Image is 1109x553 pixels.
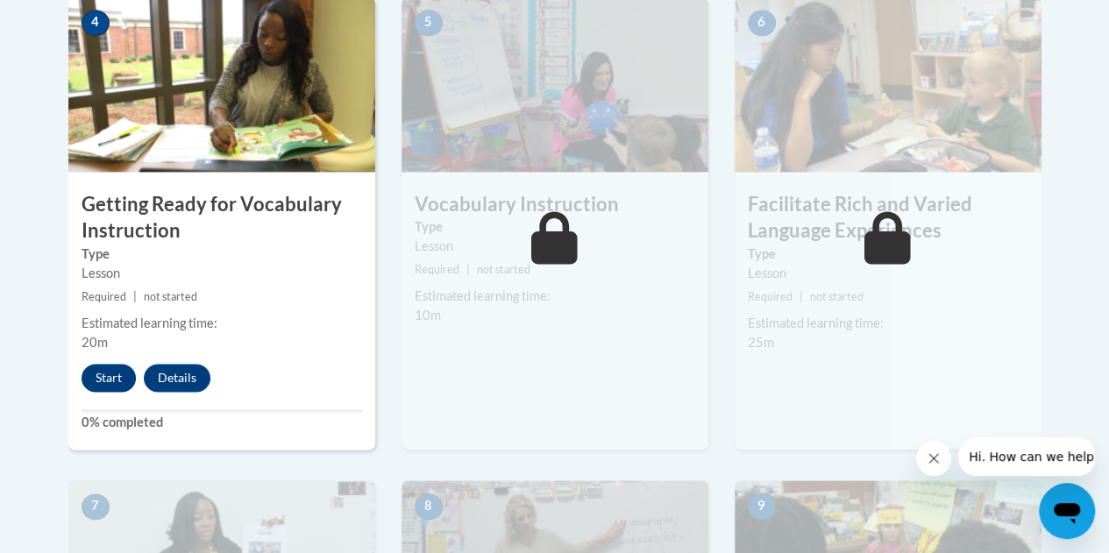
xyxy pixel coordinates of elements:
[748,245,1028,264] label: Type
[415,10,443,36] span: 5
[748,335,774,350] span: 25m
[748,264,1028,283] div: Lesson
[68,191,375,245] h3: Getting Ready for Vocabulary Instruction
[82,264,362,283] div: Lesson
[415,287,695,306] div: Estimated learning time:
[748,10,776,36] span: 6
[958,437,1095,476] iframe: Message from company
[748,314,1028,333] div: Estimated learning time:
[144,364,210,392] button: Details
[82,314,362,333] div: Estimated learning time:
[415,217,695,237] label: Type
[748,290,793,303] span: Required
[82,245,362,264] label: Type
[800,290,803,303] span: |
[82,290,126,303] span: Required
[477,263,530,276] span: not started
[415,308,441,323] span: 10m
[133,290,137,303] span: |
[144,290,197,303] span: not started
[415,263,459,276] span: Required
[415,237,695,256] div: Lesson
[402,191,708,218] h3: Vocabulary Instruction
[415,493,443,520] span: 8
[748,493,776,520] span: 9
[916,441,951,476] iframe: Close message
[11,12,142,26] span: Hi. How can we help?
[82,335,108,350] span: 20m
[82,364,136,392] button: Start
[1039,483,1095,539] iframe: Button to launch messaging window
[82,493,110,520] span: 7
[466,263,470,276] span: |
[82,10,110,36] span: 4
[810,290,864,303] span: not started
[82,413,362,432] label: 0% completed
[735,191,1041,245] h3: Facilitate Rich and Varied Language Experiences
